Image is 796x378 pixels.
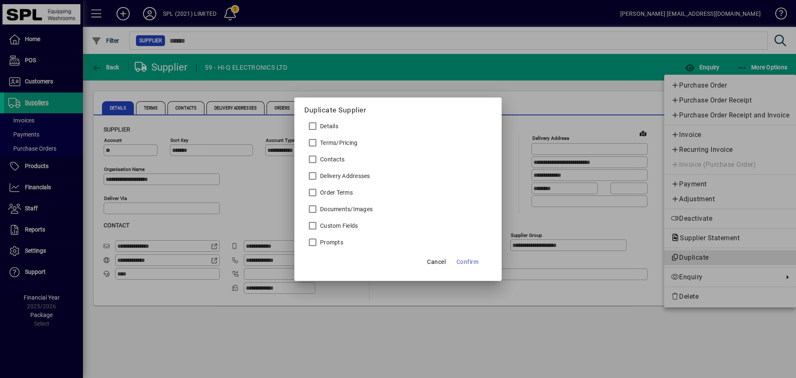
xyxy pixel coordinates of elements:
label: Prompts [318,238,343,246]
label: Order Terms [318,188,353,197]
label: Documents/Images [318,205,373,213]
label: Delivery Addresses [318,172,370,180]
button: Confirm [453,254,482,269]
span: Confirm [456,257,479,267]
label: Custom Fields [318,222,358,230]
h5: Duplicate Supplier [304,106,492,115]
label: Details [318,122,338,130]
button: Cancel [423,254,450,269]
label: Terms/Pricing [318,139,357,147]
label: Contacts [318,155,345,163]
span: Cancel [427,257,446,267]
